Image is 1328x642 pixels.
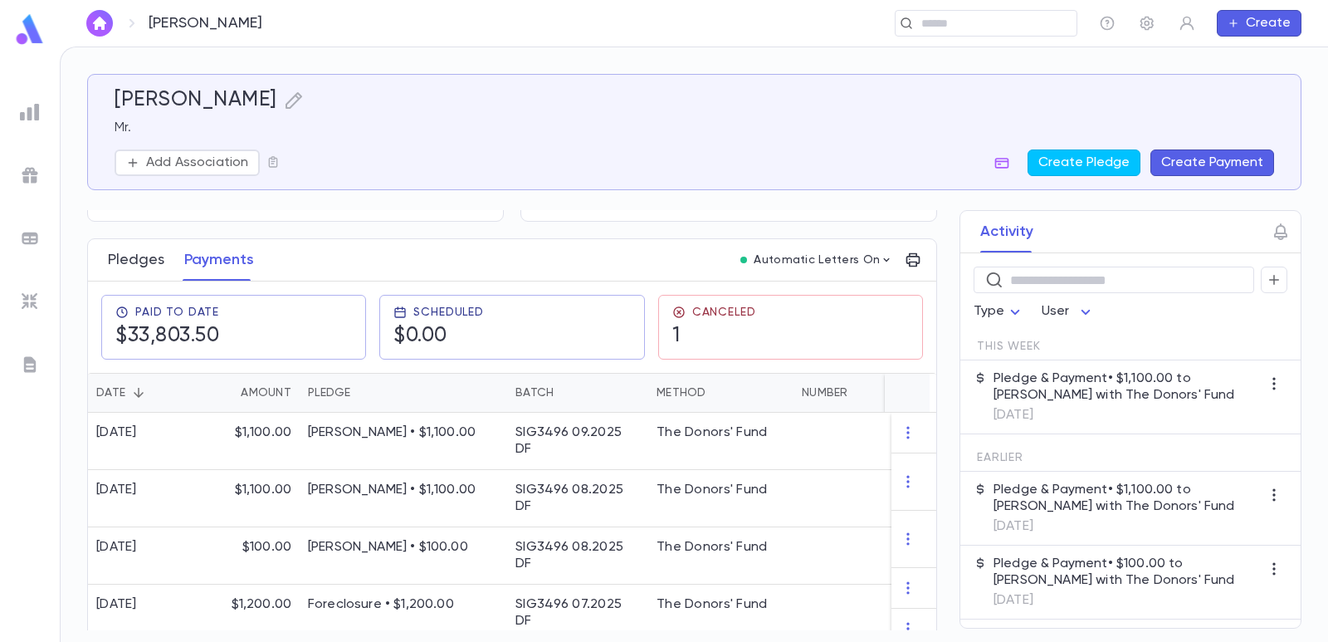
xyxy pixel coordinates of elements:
button: Pledges [108,239,164,281]
div: [DATE] [96,596,137,613]
div: [DATE] [96,424,137,441]
h5: $33,803.50 [115,324,219,349]
span: Paid To Date [135,306,219,319]
span: Earlier [977,451,1023,464]
p: [PERSON_NAME] • $1,100.00 [308,482,499,498]
button: Sort [214,380,241,406]
p: [DATE] [994,592,1261,609]
button: Payments [184,239,254,281]
p: Mr. [115,120,1274,136]
div: SIG3496 08.2025 DF [515,482,640,515]
div: The Donors' Fund [657,539,767,556]
div: Method [657,373,706,413]
span: Scheduled [413,306,484,319]
div: Batch [507,373,648,413]
p: [DATE] [994,518,1261,535]
p: Add Association [146,154,248,171]
span: Canceled [692,306,756,319]
img: imports_grey.530a8a0e642e233f2baf0ef88e8c9fcb.svg [20,292,40,311]
button: Create [1217,10,1301,37]
div: SIG3496 07.2025 DF [515,596,640,630]
button: Sort [706,380,733,406]
img: home_white.a664292cf8c1dea59945f0da9f25487c.svg [90,17,110,30]
div: Date [88,373,200,413]
img: batches_grey.339ca447c9d9533ef1741baa751efc33.svg [20,228,40,248]
div: [DATE] [96,539,137,556]
button: Create Pledge [1028,149,1140,176]
p: Pledge & Payment • $100.00 to [PERSON_NAME] with The Donors' Fund [994,556,1261,589]
img: logo [13,13,46,46]
span: User [1042,305,1070,318]
p: $1,200.00 [232,596,291,613]
p: $100.00 [242,539,291,556]
p: Pledge & Payment • $1,100.00 to [PERSON_NAME] with The Donors' Fund [994,370,1261,404]
p: Foreclosure • $1,200.00 [308,596,499,613]
div: Pledge [300,373,507,413]
div: Date [96,373,125,413]
p: Automatic Letters On [754,253,880,267]
div: [DATE] [96,482,137,498]
h5: 1 [672,324,756,349]
div: Batch [515,373,554,413]
button: Automatic Letters On [734,248,900,272]
p: $1,100.00 [235,482,291,498]
span: Type [974,305,1005,318]
img: campaigns_grey.99e729a5f7ee94e3726e6486bddda8f1.svg [20,165,40,185]
div: Type [974,296,1025,328]
div: Amount [200,373,300,413]
div: Number [793,373,901,413]
p: [PERSON_NAME] • $100.00 [308,539,499,556]
p: [DATE] [994,407,1261,424]
h5: $0.00 [393,324,484,349]
div: SIG3496 09.2025 DF [515,424,640,458]
button: Create Payment [1150,149,1274,176]
div: Number [802,373,848,413]
img: letters_grey.7941b92b52307dd3b8a917253454ce1c.svg [20,355,40,375]
button: Activity [980,211,1033,252]
img: reports_grey.c525e4749d1bce6a11f5fe2a8de1b229.svg [20,102,40,122]
span: This Week [977,340,1041,353]
p: $1,100.00 [235,424,291,441]
button: Add Association [115,149,260,176]
p: [PERSON_NAME] [149,14,262,32]
div: The Donors' Fund [657,596,767,613]
div: User [1042,296,1096,328]
div: SIG3496 08.2025 DF [515,539,640,572]
div: The Donors' Fund [657,482,767,498]
p: [PERSON_NAME] • $1,100.00 [308,424,499,441]
div: Method [648,373,793,413]
div: Amount [241,373,291,413]
button: Sort [125,380,152,406]
div: Pledge [308,373,351,413]
button: Sort [554,380,580,406]
h5: [PERSON_NAME] [115,88,277,113]
p: Pledge & Payment • $1,100.00 to [PERSON_NAME] with The Donors' Fund [994,482,1261,515]
div: The Donors' Fund [657,424,767,441]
